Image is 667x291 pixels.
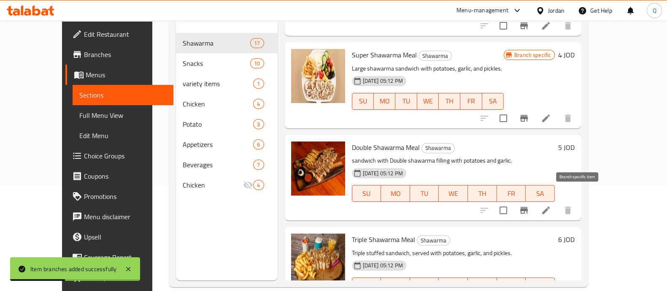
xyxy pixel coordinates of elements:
[254,100,263,108] span: 4
[460,93,482,110] button: FR
[73,85,173,105] a: Sections
[541,113,551,123] a: Edit menu item
[254,120,263,128] span: 3
[352,155,555,166] p: sandwich with Double shawarma filling with potatoes and garlic.
[176,53,277,73] div: Snacks10
[442,188,464,200] span: WE
[514,200,534,220] button: Branch-specific-item
[548,6,564,15] div: Jordan
[253,160,264,170] div: items
[254,181,263,189] span: 4
[84,171,167,181] span: Coupons
[468,185,497,202] button: TH
[529,188,551,200] span: SA
[254,161,263,169] span: 7
[243,180,253,190] svg: Inactive section
[352,233,415,246] span: Triple Shawarma Meal
[65,44,173,65] a: Branches
[65,207,173,227] a: Menu disclaimer
[442,95,457,107] span: TH
[558,200,578,220] button: delete
[253,119,264,129] div: items
[558,108,578,128] button: delete
[254,141,263,149] span: 6
[84,29,167,39] span: Edit Restaurant
[471,188,494,200] span: TH
[526,185,555,202] button: SA
[494,201,512,219] span: Select to update
[352,63,504,74] p: Large shawarma sandwich with potatoes, garlic, and pickles.
[79,110,167,120] span: Full Menu View
[65,65,173,85] a: Menus
[183,58,250,68] span: Snacks
[176,175,277,195] div: Chicken4
[419,51,451,61] span: Shawarma
[84,252,167,262] span: Coverage Report
[439,185,468,202] button: WE
[417,235,450,245] div: Shawarma
[30,264,116,274] div: Item branches added successfully
[183,79,253,89] span: variety items
[183,38,250,48] div: Shawarma
[413,188,436,200] span: TU
[419,51,452,61] div: Shawarma
[410,185,439,202] button: TU
[352,49,417,61] span: Super Shawarma Meal
[176,155,277,175] div: Beverages7
[65,247,173,267] a: Coverage Report
[381,185,410,202] button: MO
[176,33,277,53] div: Shawarma17
[253,139,264,150] div: items
[514,16,534,36] button: Branch-specific-item
[500,188,523,200] span: FR
[417,236,450,245] span: Shawarma
[352,185,381,202] button: SU
[176,73,277,94] div: variety items1
[541,21,551,31] a: Edit menu item
[356,188,378,200] span: SU
[253,180,264,190] div: items
[84,272,167,283] span: Grocery Checklist
[439,93,460,110] button: TH
[65,186,173,207] a: Promotions
[86,70,167,80] span: Menus
[422,143,454,153] span: Shawarma
[176,94,277,114] div: Chicken4
[652,6,656,15] span: Q
[359,77,406,85] span: [DATE] 05:12 PM
[183,119,253,129] div: Potato
[84,232,167,242] span: Upsell
[497,185,526,202] button: FR
[73,125,173,146] a: Edit Menu
[356,95,370,107] span: SU
[291,49,345,103] img: Super Shawarma Meal
[65,166,173,186] a: Coupons
[352,141,420,154] span: Double Shawarma Meal
[250,58,264,68] div: items
[514,108,534,128] button: Branch-specific-item
[251,60,263,68] span: 10
[84,191,167,201] span: Promotions
[183,180,243,190] span: Chicken
[421,95,435,107] span: WE
[399,95,413,107] span: TU
[421,143,455,153] div: Shawarma
[251,39,263,47] span: 17
[395,93,417,110] button: TU
[176,114,277,134] div: Potato3
[291,141,345,196] img: Double Shawarma Meal
[417,93,439,110] button: WE
[456,5,508,16] div: Menu-management
[183,99,253,109] span: Chicken
[183,139,253,150] span: Appetizers
[254,80,263,88] span: 1
[558,49,575,61] h6: 4 JOD
[84,151,167,161] span: Choice Groups
[79,90,167,100] span: Sections
[65,24,173,44] a: Edit Restaurant
[374,93,395,110] button: MO
[482,93,504,110] button: SA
